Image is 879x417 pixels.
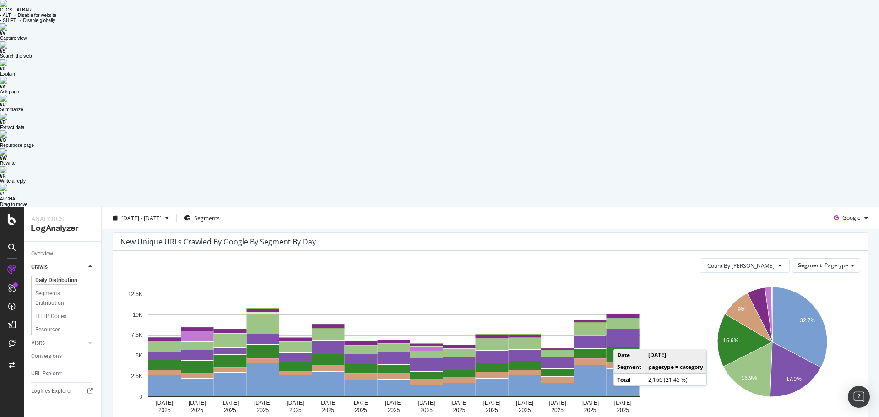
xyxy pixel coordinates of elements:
text: 17.9% [786,376,801,383]
text: 2025 [289,407,302,413]
text: 9% [738,306,746,313]
td: Total [614,374,645,385]
text: 7.5K [131,332,142,339]
text: 10K [133,312,142,318]
text: [DATE] [254,400,271,406]
text: 0 [139,394,142,400]
span: [DATE] - [DATE] [121,214,162,222]
div: Open Intercom Messenger [848,386,870,408]
span: Pagetype [825,261,848,269]
text: [DATE] [221,400,239,406]
text: 2025 [453,407,466,413]
text: 2025 [519,407,531,413]
text: 2025 [191,407,203,413]
text: [DATE] [516,400,533,406]
div: HTTP Codes [35,312,66,321]
td: [DATE] [645,349,707,361]
text: 2025 [617,407,629,413]
a: URL Explorer [31,369,95,379]
div: URL Explorer [31,369,62,379]
text: [DATE] [549,400,566,406]
span: Count By Day [707,262,775,270]
div: Analytics [31,214,94,223]
text: [DATE] [614,400,632,406]
a: Daily Distribution [35,276,95,285]
text: 2025 [355,407,367,413]
span: Segments [194,214,220,222]
text: [DATE] [418,400,435,406]
td: 2,166 (21.45 %) [645,374,707,385]
text: 2025 [551,407,564,413]
div: Overview [31,249,53,259]
span: Segment [798,261,822,269]
text: 15.9% [723,338,738,344]
text: 2025 [158,407,171,413]
a: Segments Distribution [35,289,95,308]
a: Visits [31,338,86,348]
a: Crawls [31,262,86,272]
button: Count By [PERSON_NAME] [700,258,790,273]
a: Logfiles Explorer [31,386,95,396]
text: 2025 [584,407,597,413]
button: [DATE] - [DATE] [109,211,173,225]
td: pagetype = category [645,361,707,374]
div: Crawls [31,262,48,272]
text: 2025 [486,407,498,413]
a: Resources [35,325,95,335]
button: Segments [180,211,223,225]
text: 16.9% [741,375,757,381]
text: [DATE] [450,400,468,406]
div: Conversions [31,352,62,361]
div: New Unique URLs crawled by google by Segment by Day [120,237,316,246]
text: [DATE] [353,400,370,406]
div: Resources [35,325,60,335]
text: 2025 [322,407,335,413]
text: 12.5K [128,291,142,298]
text: 2025 [224,407,236,413]
text: 32.7% [800,318,815,324]
text: 2.5K [131,373,142,379]
text: [DATE] [483,400,501,406]
span: Google [842,214,861,222]
text: 5K [136,352,142,359]
text: [DATE] [581,400,599,406]
div: LogAnalyzer [31,223,94,234]
div: Logfiles Explorer [31,386,72,396]
td: Segment [614,361,645,374]
a: Conversions [31,352,95,361]
text: [DATE] [156,400,173,406]
button: Google [830,211,872,225]
div: Visits [31,338,45,348]
text: [DATE] [287,400,304,406]
td: Date [614,349,645,361]
text: 2025 [257,407,269,413]
text: [DATE] [320,400,337,406]
a: HTTP Codes [35,312,95,321]
text: [DATE] [385,400,402,406]
div: Segments Distribution [35,289,86,308]
text: [DATE] [189,400,206,406]
text: 2025 [388,407,400,413]
a: Overview [31,249,95,259]
div: Daily Distribution [35,276,77,285]
text: 2025 [420,407,433,413]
